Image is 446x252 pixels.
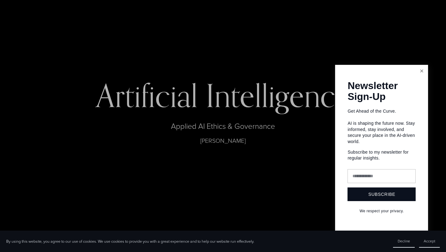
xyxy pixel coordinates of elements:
a: Close [416,66,427,77]
h1: Newsletter Sign-Up [348,80,416,102]
span: Accept [424,238,435,244]
span: Subscribe [368,192,395,197]
button: Decline [393,235,415,248]
p: By using this website, you agree to our use of cookies. We use cookies to provide you with a grea... [6,239,254,244]
p: Subscribe to my newsletter for regular insights. [348,149,416,161]
span: Decline [398,238,410,244]
button: Subscribe [348,187,416,201]
p: Get Ahead of the Curve. AI is shaping the future now. Stay informed, stay involved, and secure yo... [348,108,416,145]
p: We respect your privacy. [348,209,416,214]
button: Accept [419,235,440,248]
